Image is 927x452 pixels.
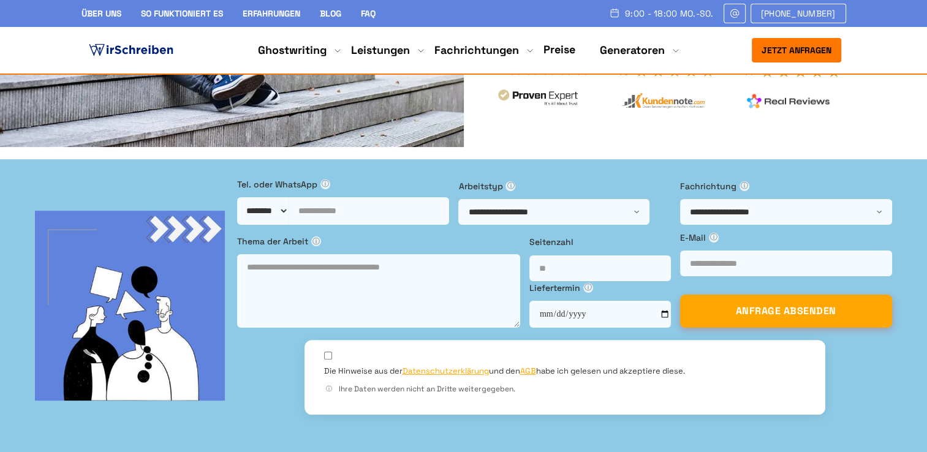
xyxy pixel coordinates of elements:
[237,235,520,248] label: Thema der Arbeit
[609,8,620,18] img: Schedule
[680,295,892,328] button: ANFRAGE ABSENDEN
[320,179,330,189] span: ⓘ
[434,43,519,58] a: Fachrichtungen
[529,281,671,295] label: Liefertermin
[458,179,670,193] label: Arbeitstyp
[709,233,719,243] span: ⓘ
[761,9,836,18] span: [PHONE_NUMBER]
[86,41,176,59] img: logo ghostwriter-österreich
[324,366,685,377] label: Die Hinweise aus der und den habe ich gelesen und akzeptiere diese.
[311,236,321,246] span: ⓘ
[324,384,334,394] span: ⓘ
[237,178,449,191] label: Tel. oder WhatsApp
[740,181,749,191] span: ⓘ
[520,366,536,376] a: AGB
[529,235,671,249] label: Seitenzahl
[680,179,892,193] label: Fachrichtung
[35,211,225,401] img: bg
[505,181,515,191] span: ⓘ
[243,8,300,19] a: Erfahrungen
[81,8,121,19] a: Über uns
[258,43,327,58] a: Ghostwriting
[729,9,740,18] img: Email
[324,383,806,395] div: Ihre Daten werden nicht an Dritte weitergegeben.
[403,366,489,376] a: Datenschutzerklärung
[680,231,892,244] label: E-Mail
[361,8,376,19] a: FAQ
[747,94,830,108] img: realreviews
[141,8,223,19] a: So funktioniert es
[752,38,841,62] button: Jetzt anfragen
[543,42,575,56] a: Preise
[351,43,410,58] a: Leistungen
[320,8,341,19] a: Blog
[621,92,705,109] img: kundennote
[625,9,714,18] span: 9:00 - 18:00 Mo.-So.
[751,4,846,23] a: [PHONE_NUMBER]
[600,43,665,58] a: Generatoren
[583,283,593,293] span: ⓘ
[496,88,580,110] img: provenexpert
